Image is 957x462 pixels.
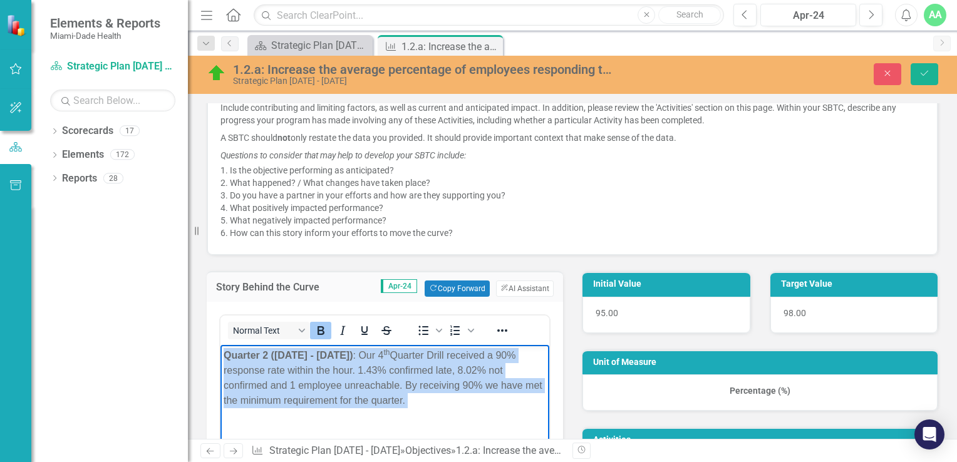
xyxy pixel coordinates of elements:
[220,150,466,160] em: Questions to consider that may help to develop your SBTC include:
[332,322,353,339] button: Italic
[354,322,375,339] button: Underline
[233,326,294,336] span: Normal Text
[230,189,924,202] li: Do you have a partner in your efforts and how are they supporting you?
[110,150,135,160] div: 172
[120,126,140,136] div: 17
[103,173,123,183] div: 28
[658,6,721,24] button: Search
[401,39,500,54] div: 1.2.a: Increase the average percentage of employees responding to quarterly notification drills w...
[50,90,175,111] input: Search Below...
[62,124,113,138] a: Scorecards
[50,16,160,31] span: Elements & Reports
[924,4,946,26] button: AA
[596,308,618,318] span: 95.00
[233,76,611,86] div: Strategic Plan [DATE] - [DATE]
[781,279,932,289] h3: Target Value
[269,444,400,456] a: Strategic Plan [DATE] - [DATE]
[220,99,924,129] p: Include contributing and limiting factors, as well as current and anticipated impact. In addition...
[914,419,944,449] div: Open Intercom Messenger
[228,322,309,339] button: Block Normal Text
[271,38,370,53] div: Strategic Plan [DATE]-[DATE]
[50,31,160,41] small: Miami-Dade Health
[251,444,563,458] div: » »
[425,280,489,297] button: Copy Forward
[376,322,397,339] button: Strikethrough
[230,227,924,239] li: How can this story inform your efforts to move the curve?
[216,282,343,293] h3: Story Behind the Curve
[220,129,924,146] p: A SBTC should only restate the data you provided. It should provide important context that make s...
[230,214,924,227] li: What negatively impacted performance?
[230,202,924,214] li: What positively impacted performance?
[62,148,104,162] a: Elements
[413,322,444,339] div: Bullet list
[62,172,97,186] a: Reports
[251,38,370,53] a: Strategic Plan [DATE]-[DATE]
[676,9,703,19] span: Search
[760,4,856,26] button: Apr-24
[207,63,227,83] img: On Track
[730,386,790,396] strong: Percentage (%)
[496,280,554,297] button: AI Assistant
[405,444,451,456] a: Objectives
[593,435,931,444] h3: Activities
[230,164,924,177] li: Is the objective performing as anticipated?
[593,279,744,289] h3: Initial Value
[492,322,513,339] button: Reveal or hide additional toolbar items
[381,279,417,293] span: Apr-24
[254,4,724,26] input: Search ClearPoint...
[784,308,806,318] span: 98.00
[445,322,476,339] div: Numbered list
[230,177,924,189] li: What happened? / What changes have taken place?
[50,59,175,74] a: Strategic Plan [DATE] - [DATE]
[593,357,931,367] h3: Unit of Measure
[277,133,291,143] strong: not
[765,8,852,23] div: Apr-24
[6,14,28,36] img: ClearPoint Strategy
[310,322,331,339] button: Bold
[233,63,611,76] div: 1.2.a: Increase the average percentage of employees responding to quarterly notification drills w...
